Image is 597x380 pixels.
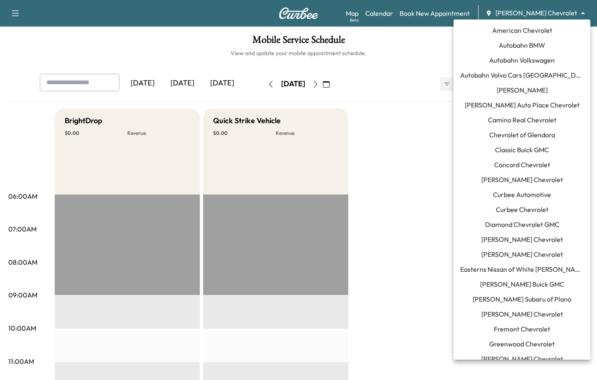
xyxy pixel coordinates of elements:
[481,354,563,364] span: [PERSON_NAME] Chevrolet
[488,115,556,125] span: Camino Real Chevrolet
[460,264,584,274] span: Easterns Nissan of White [PERSON_NAME]
[492,25,552,35] span: American Chevrolet
[496,205,548,214] span: Curbee Chevrolet
[465,100,580,110] span: [PERSON_NAME] Auto Place Chevrolet
[481,175,563,185] span: [PERSON_NAME] Chevrolet
[494,160,550,170] span: Concord Chevrolet
[489,55,555,65] span: Autobahn Volkswagen
[481,234,563,244] span: [PERSON_NAME] Chevrolet
[480,279,564,289] span: [PERSON_NAME] Buick GMC
[489,339,555,349] span: Greenwood Chevrolet
[473,294,571,304] span: [PERSON_NAME] Subaru of Plano
[499,40,545,50] span: Autobahn BMW
[493,190,551,200] span: Curbee Automotive
[494,324,550,334] span: Fremont Chevrolet
[481,309,563,319] span: [PERSON_NAME] Chevrolet
[460,70,584,80] span: Autobahn Volvo Cars [GEOGRAPHIC_DATA]
[481,249,563,259] span: [PERSON_NAME] Chevrolet
[485,219,559,229] span: Diamond Chevrolet GMC
[489,130,555,140] span: Chevrolet of Glendora
[497,85,548,95] span: [PERSON_NAME]
[495,145,549,155] span: Classic Buick GMC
